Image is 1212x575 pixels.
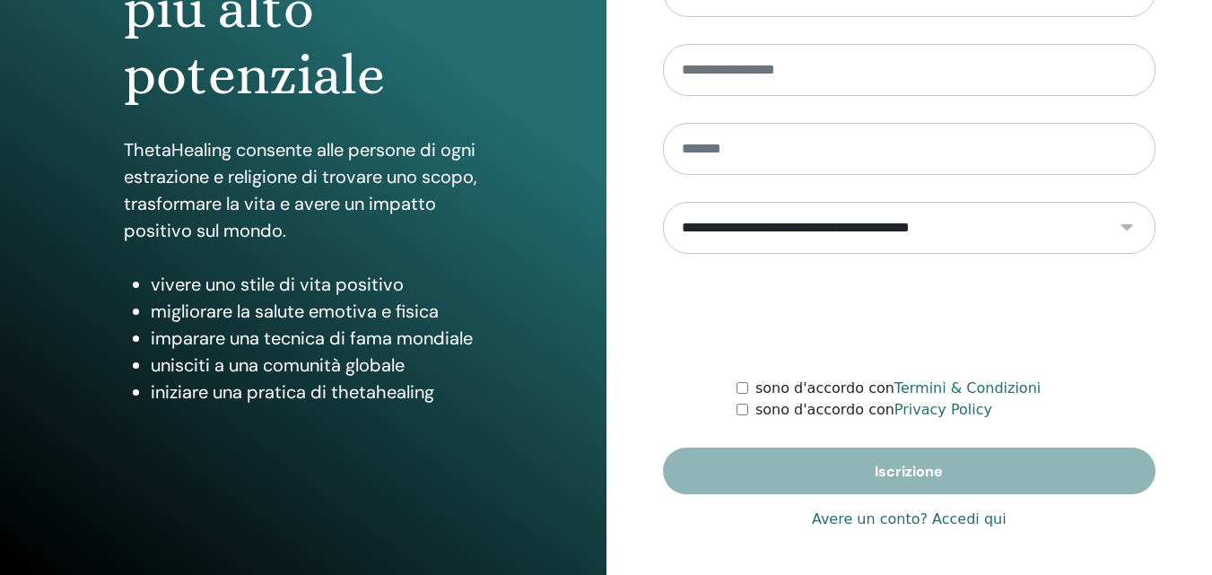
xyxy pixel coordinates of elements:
[124,136,483,244] p: ThetaHealing consente alle persone di ogni estrazione e religione di trovare uno scopo, trasforma...
[772,281,1045,351] iframe: reCAPTCHA
[151,379,483,405] li: iniziare una pratica di thetahealing
[151,271,483,298] li: vivere uno stile di vita positivo
[894,401,992,418] a: Privacy Policy
[151,298,483,325] li: migliorare la salute emotiva e fisica
[755,399,992,421] label: sono d'accordo con
[755,378,1041,399] label: sono d'accordo con
[151,325,483,352] li: imparare una tecnica di fama mondiale
[812,509,1007,530] a: Avere un conto? Accedi qui
[894,379,1041,396] a: Termini & Condizioni
[151,352,483,379] li: unisciti a una comunità globale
